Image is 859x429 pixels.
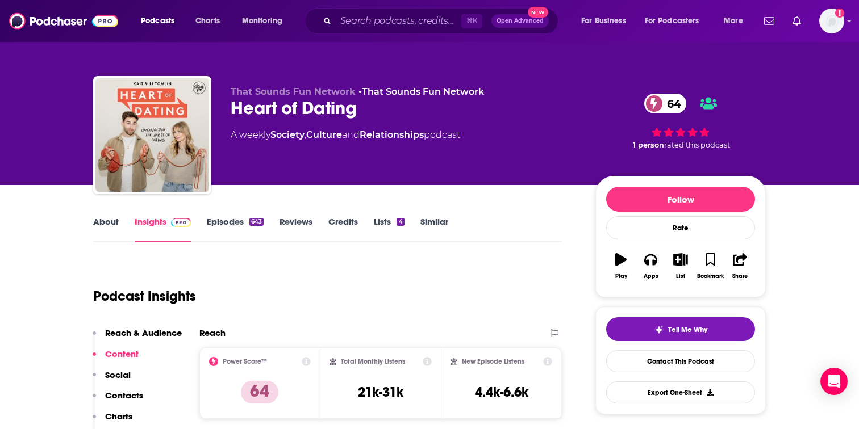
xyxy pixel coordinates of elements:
a: Relationships [360,129,424,140]
div: List [676,273,685,280]
a: About [93,216,119,242]
a: Credits [328,216,358,242]
div: Share [732,273,748,280]
button: Bookmark [695,246,725,287]
h3: 4.4k-6.6k [475,384,528,401]
button: Play [606,246,636,287]
h2: Power Score™ [223,357,267,365]
span: Charts [195,13,220,29]
button: Reach & Audience [93,327,182,348]
span: 64 [656,94,687,113]
a: Charts [188,12,227,30]
span: More [724,13,743,29]
span: Open Advanced [497,18,544,24]
h2: Reach [199,327,226,338]
button: List [666,246,695,287]
img: Podchaser - Follow, Share and Rate Podcasts [9,10,118,32]
a: Culture [306,129,342,140]
div: 64 1 personrated this podcast [595,86,766,157]
span: Logged in as sschroeder [819,9,844,33]
div: Open Intercom Messenger [820,368,848,395]
a: Contact This Podcast [606,350,755,372]
a: Society [270,129,305,140]
p: Content [105,348,139,359]
button: Social [93,369,131,390]
button: Export One-Sheet [606,381,755,403]
span: For Business [581,13,626,29]
button: open menu [573,12,640,30]
span: rated this podcast [664,141,730,149]
div: 643 [249,218,264,226]
a: InsightsPodchaser Pro [135,216,191,242]
span: That Sounds Fun Network [231,86,356,97]
span: ⌘ K [461,14,482,28]
button: open menu [637,12,716,30]
button: Share [725,246,755,287]
svg: Add a profile image [835,9,844,18]
h2: New Episode Listens [462,357,524,365]
div: Search podcasts, credits, & more... [315,8,569,34]
a: That Sounds Fun Network [362,86,484,97]
p: 64 [241,381,278,403]
div: Rate [606,216,755,239]
button: Follow [606,187,755,212]
button: open menu [133,12,189,30]
span: , [305,129,306,140]
button: Apps [636,246,665,287]
img: User Profile [819,9,844,33]
button: tell me why sparkleTell Me Why [606,317,755,341]
h1: Podcast Insights [93,288,196,305]
p: Social [105,369,131,380]
img: tell me why sparkle [654,325,664,334]
button: Open AdvancedNew [491,14,549,28]
div: 4 [397,218,404,226]
span: Tell Me Why [668,325,707,334]
button: Content [93,348,139,369]
a: Episodes643 [207,216,264,242]
div: Bookmark [697,273,724,280]
button: open menu [234,12,297,30]
span: Podcasts [141,13,174,29]
h3: 21k-31k [358,384,403,401]
span: and [342,129,360,140]
span: Monitoring [242,13,282,29]
a: Show notifications dropdown [760,11,779,31]
span: New [528,7,548,18]
p: Reach & Audience [105,327,182,338]
img: Heart of Dating [95,78,209,192]
span: 1 person [633,141,664,149]
a: 64 [644,94,687,113]
p: Charts [105,411,132,422]
p: Contacts [105,390,143,401]
a: Similar [420,216,448,242]
button: Contacts [93,390,143,411]
input: Search podcasts, credits, & more... [336,12,461,30]
span: • [358,86,484,97]
button: open menu [716,12,757,30]
span: For Podcasters [645,13,699,29]
div: Apps [644,273,658,280]
button: Show profile menu [819,9,844,33]
img: Podchaser Pro [171,218,191,227]
a: Lists4 [374,216,404,242]
a: Show notifications dropdown [788,11,806,31]
a: Reviews [280,216,312,242]
div: Play [615,273,627,280]
h2: Total Monthly Listens [341,357,405,365]
div: A weekly podcast [231,128,460,142]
